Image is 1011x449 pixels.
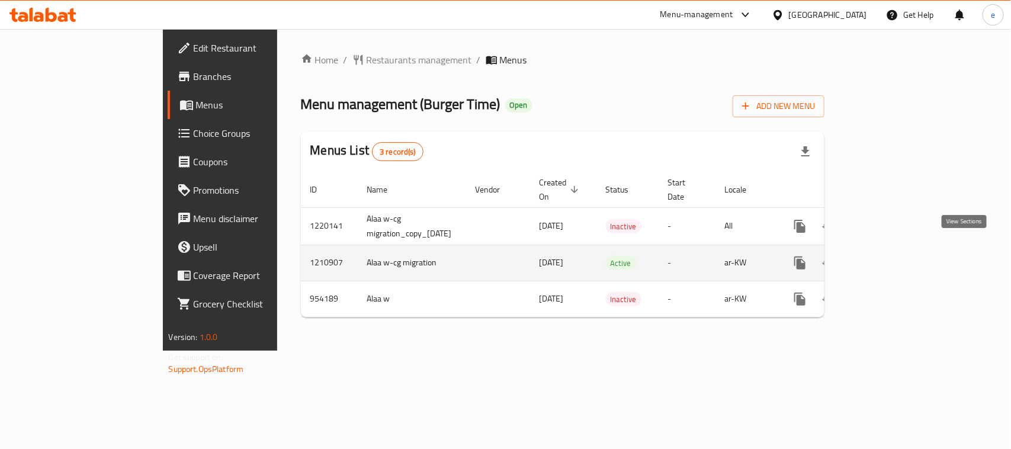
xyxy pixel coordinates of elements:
td: Alaa w-cg migration [358,245,466,281]
span: Upsell [194,240,322,254]
span: Add New Menu [742,99,815,114]
button: Change Status [814,212,843,240]
div: Menu-management [660,8,733,22]
div: Open [505,98,532,113]
span: Status [606,182,644,197]
span: [DATE] [540,255,564,270]
span: Menus [196,98,322,112]
button: Change Status [814,249,843,277]
th: Actions [776,172,909,208]
a: Support.OpsPlatform [169,361,244,377]
a: Coupons [168,147,332,176]
div: Export file [791,137,820,166]
span: Menu management ( Burger Time ) [301,91,500,117]
span: Start Date [668,175,701,204]
span: Name [367,182,403,197]
a: Grocery Checklist [168,290,332,318]
span: [DATE] [540,218,564,233]
a: Edit Restaurant [168,34,332,62]
a: Promotions [168,176,332,204]
span: ID [310,182,333,197]
span: Menu disclaimer [194,211,322,226]
td: All [715,207,776,245]
a: Menus [168,91,332,119]
td: ar-KW [715,281,776,317]
span: Inactive [606,220,641,233]
td: Alaa w-cg migration_copy_[DATE] [358,207,466,245]
span: Promotions [194,183,322,197]
td: - [659,207,715,245]
button: more [786,249,814,277]
span: Choice Groups [194,126,322,140]
span: 1.0.0 [200,329,218,345]
button: Change Status [814,285,843,313]
div: Inactive [606,292,641,306]
span: [DATE] [540,291,564,306]
a: Choice Groups [168,119,332,147]
span: e [991,8,995,21]
td: - [659,245,715,281]
span: 3 record(s) [373,146,423,158]
span: Active [606,256,636,270]
span: Vendor [476,182,516,197]
span: Grocery Checklist [194,297,322,311]
span: Coverage Report [194,268,322,283]
li: / [477,53,481,67]
span: Edit Restaurant [194,41,322,55]
span: Created On [540,175,582,204]
button: more [786,285,814,313]
a: Menu disclaimer [168,204,332,233]
span: Branches [194,69,322,84]
td: ar-KW [715,245,776,281]
h2: Menus List [310,142,423,161]
td: Alaa w [358,281,466,317]
span: Menus [500,53,527,67]
span: Inactive [606,293,641,306]
td: - [659,281,715,317]
span: Coupons [194,155,322,169]
div: Inactive [606,219,641,233]
a: Upsell [168,233,332,261]
span: Version: [169,329,198,345]
a: Coverage Report [168,261,332,290]
a: Restaurants management [352,53,472,67]
a: Branches [168,62,332,91]
span: Locale [725,182,762,197]
nav: breadcrumb [301,53,825,67]
span: Get support on: [169,349,223,365]
button: more [786,212,814,240]
table: enhanced table [301,172,909,317]
button: Add New Menu [733,95,824,117]
div: [GEOGRAPHIC_DATA] [789,8,867,21]
div: Total records count [372,142,423,161]
span: Restaurants management [367,53,472,67]
span: Open [505,100,532,110]
li: / [344,53,348,67]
